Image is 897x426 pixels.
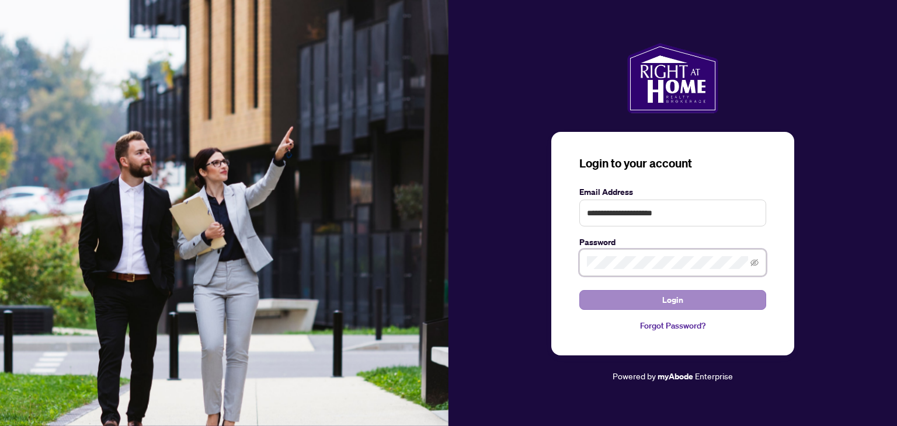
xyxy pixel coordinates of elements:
[627,43,718,113] img: ma-logo
[579,186,766,198] label: Email Address
[579,319,766,332] a: Forgot Password?
[579,236,766,249] label: Password
[579,290,766,310] button: Login
[658,370,693,383] a: myAbode
[695,371,733,381] span: Enterprise
[750,259,759,267] span: eye-invisible
[662,291,683,309] span: Login
[613,371,656,381] span: Powered by
[579,155,766,172] h3: Login to your account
